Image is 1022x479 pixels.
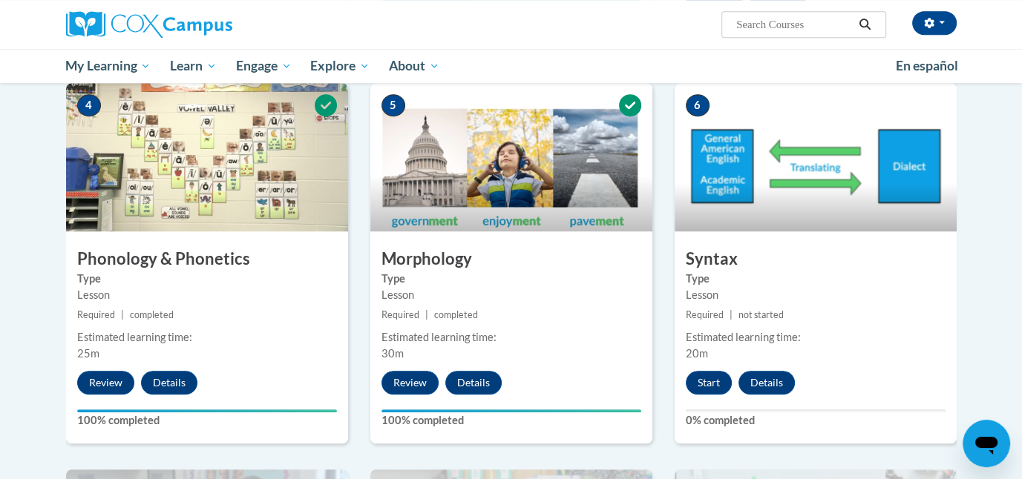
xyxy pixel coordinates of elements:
h3: Syntax [675,248,957,271]
div: Your progress [77,409,337,412]
div: Your progress [381,409,641,412]
button: Start [686,371,732,394]
a: Learn [160,49,226,83]
div: Estimated learning time: [686,329,946,346]
span: 20m [686,347,708,360]
span: Required [686,309,724,320]
a: Cox Campus [66,11,348,38]
button: Search [854,16,876,33]
label: Type [381,271,641,287]
span: completed [434,309,478,320]
div: Estimated learning time: [381,329,641,346]
span: En español [896,58,958,73]
span: | [121,309,124,320]
label: 100% completed [381,412,641,429]
span: 4 [77,94,101,116]
span: 25m [77,347,99,360]
span: 6 [686,94,710,116]
div: Lesson [381,287,641,303]
button: Review [381,371,439,394]
span: My Learning [65,57,151,75]
label: Type [77,271,337,287]
span: completed [130,309,174,320]
button: Details [445,371,502,394]
iframe: Button to launch messaging window [963,420,1010,467]
div: Lesson [77,287,337,303]
label: Type [686,271,946,287]
span: Required [77,309,115,320]
a: Engage [226,49,301,83]
h3: Phonology & Phonetics [66,248,348,271]
span: Engage [236,57,292,75]
a: Explore [301,49,379,83]
button: Details [141,371,197,394]
img: Cox Campus [66,11,232,38]
button: Account Settings [912,11,957,35]
a: En español [886,50,968,82]
img: Course Image [66,83,348,231]
span: 5 [381,94,405,116]
span: | [730,309,733,320]
label: 100% completed [77,412,337,429]
label: 0% completed [686,412,946,429]
button: Details [738,371,795,394]
span: | [425,309,428,320]
span: About [389,57,439,75]
span: Learn [170,57,217,75]
span: Explore [310,57,370,75]
span: Required [381,309,419,320]
img: Course Image [675,83,957,231]
div: Lesson [686,287,946,303]
span: not started [738,309,784,320]
button: Review [77,371,134,394]
div: Main menu [44,49,979,83]
div: Estimated learning time: [77,329,337,346]
a: My Learning [56,49,161,83]
input: Search Courses [735,16,854,33]
span: 30m [381,347,404,360]
a: About [379,49,449,83]
h3: Morphology [370,248,652,271]
img: Course Image [370,83,652,231]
